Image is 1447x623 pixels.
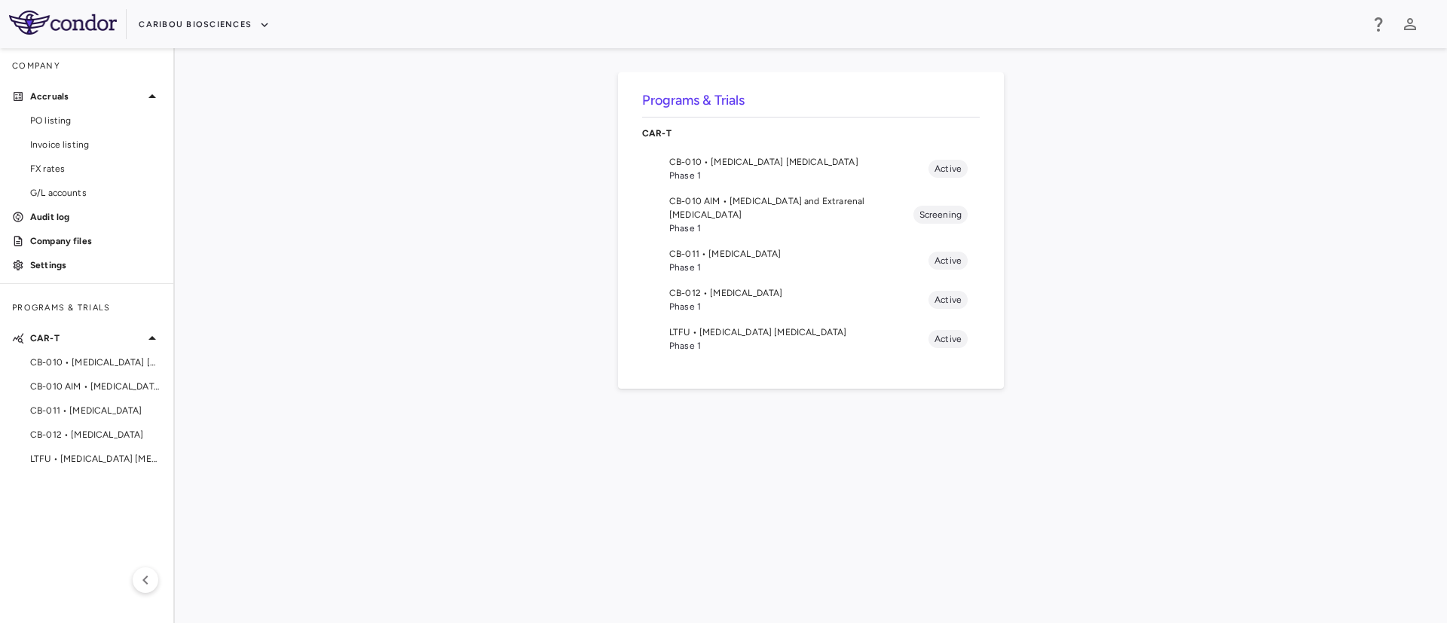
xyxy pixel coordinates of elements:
[30,404,161,417] span: CB-011 • [MEDICAL_DATA]
[30,356,161,369] span: CB-010 • [MEDICAL_DATA] [MEDICAL_DATA]
[30,234,161,248] p: Company files
[9,11,117,35] img: logo-full-SnFGN8VE.png
[30,210,161,224] p: Audit log
[669,339,928,353] span: Phase 1
[642,90,980,111] h6: Programs & Trials
[669,286,928,300] span: CB-012 • [MEDICAL_DATA]
[139,13,270,37] button: Caribou Biosciences
[642,118,980,149] div: CAR-T
[928,254,968,267] span: Active
[928,162,968,176] span: Active
[30,331,143,345] p: CAR-T
[669,261,928,274] span: Phase 1
[30,380,161,393] span: CB-010 AIM • [MEDICAL_DATA] and Extrarenal [MEDICAL_DATA]
[669,300,928,313] span: Phase 1
[669,169,928,182] span: Phase 1
[30,138,161,151] span: Invoice listing
[30,452,161,466] span: LTFU • [MEDICAL_DATA] [MEDICAL_DATA]
[642,149,980,188] li: CB-010 • [MEDICAL_DATA] [MEDICAL_DATA]Phase 1Active
[669,221,913,235] span: Phase 1
[30,186,161,200] span: G/L accounts
[669,325,928,339] span: LTFU • [MEDICAL_DATA] [MEDICAL_DATA]
[669,247,928,261] span: CB-011 • [MEDICAL_DATA]
[30,258,161,272] p: Settings
[642,241,980,280] li: CB-011 • [MEDICAL_DATA]Phase 1Active
[928,293,968,307] span: Active
[642,188,980,241] li: CB-010 AIM • [MEDICAL_DATA] and Extrarenal [MEDICAL_DATA]Phase 1Screening
[642,127,980,140] p: CAR-T
[928,332,968,346] span: Active
[30,162,161,176] span: FX rates
[669,194,913,221] span: CB-010 AIM • [MEDICAL_DATA] and Extrarenal [MEDICAL_DATA]
[913,208,968,221] span: Screening
[30,114,161,127] span: PO listing
[30,428,161,441] span: CB-012 • [MEDICAL_DATA]
[642,280,980,319] li: CB-012 • [MEDICAL_DATA]Phase 1Active
[669,155,928,169] span: CB-010 • [MEDICAL_DATA] [MEDICAL_DATA]
[30,90,143,103] p: Accruals
[642,319,980,359] li: LTFU • [MEDICAL_DATA] [MEDICAL_DATA]Phase 1Active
